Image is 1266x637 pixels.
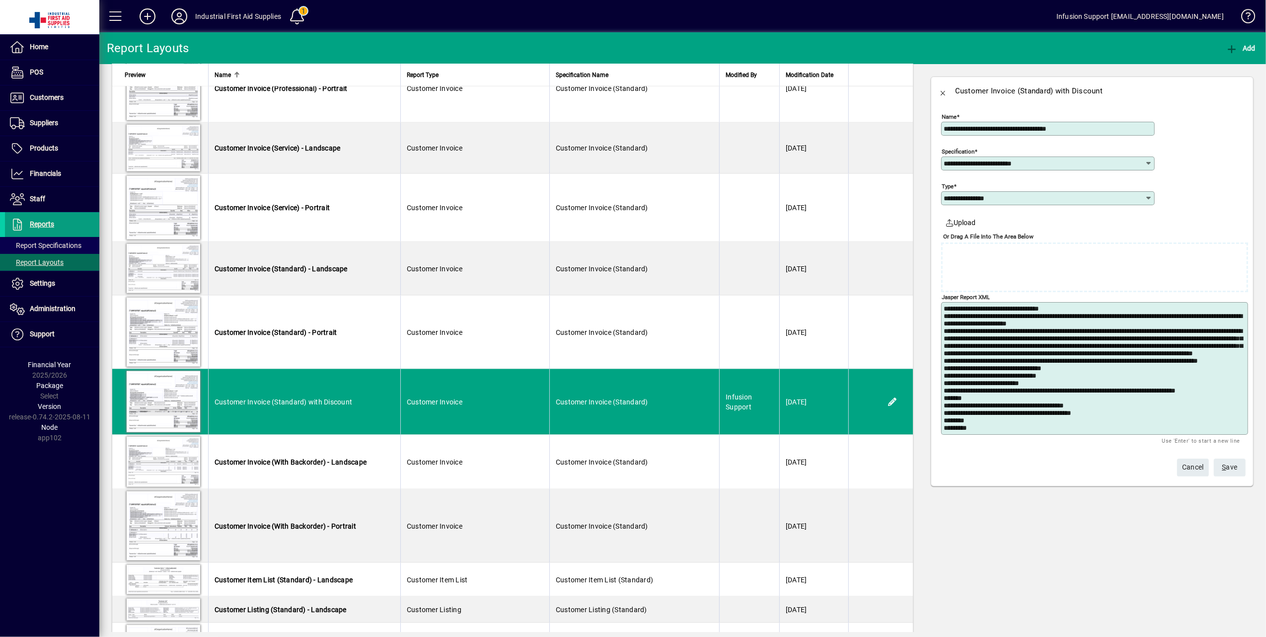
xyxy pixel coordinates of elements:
span: Upload [945,218,976,228]
span: Customer Invoice (Professional) - Portrait [215,84,348,92]
button: Add [132,7,163,25]
span: Customer Invoice [407,144,462,152]
div: Specification Name [556,70,713,80]
a: POS [5,60,99,85]
mat-label: Specification [942,148,974,155]
span: Node [42,423,58,431]
span: Customer Invoice [407,84,462,92]
span: Customer Item List (Standard) [556,576,653,584]
span: Customer Invoice (Standard) [556,398,648,406]
span: Customer Invoice (With Backorder) - Landscape [215,458,367,466]
div: Industrial First Aid Supplies [195,8,281,24]
span: Support [30,330,55,338]
span: Customer Invoice (Service) - Landscape [215,144,341,152]
span: Report Type [407,70,439,80]
span: Customer Invoice (Standard) with Discount [215,398,352,406]
span: Customer Invoice [407,265,462,273]
span: POS [30,68,43,76]
span: Customer Invoice [407,204,462,212]
span: Customer Invoice (Standard) [556,144,648,152]
a: Customers [5,85,99,110]
span: Customer Invoice [407,458,462,466]
span: Add [1226,44,1256,52]
span: Customer Invoice (With Backorder) - Portrait [215,522,356,530]
span: Customer Invoice (Standard) - Portrait [215,328,337,336]
a: Suppliers [5,111,99,136]
span: Settings [30,279,55,287]
div: Customer Invoice (Standard) with Discount [955,83,1103,99]
td: [DATE] [779,55,848,123]
td: [DATE] [779,174,848,242]
div: Infusion Support [EMAIL_ADDRESS][DOMAIN_NAME] [1056,8,1224,24]
span: Customer Invoice [407,522,462,530]
span: ave [1222,459,1238,476]
div: Name [215,70,394,80]
div: Modification Date [786,70,842,80]
a: Support [5,322,99,347]
span: Name [215,70,231,80]
span: Customer Item List (Standard) - Landscape [215,576,353,584]
mat-label: Type [942,183,954,190]
span: Modification Date [786,70,833,80]
span: Customer Invoice (Standard) [556,328,648,336]
a: Financials [5,161,99,186]
span: Suppliers [30,119,58,127]
span: S [1222,463,1226,471]
mat-label: Jasper Report XML [942,294,990,301]
span: Staff [30,195,45,203]
span: Customer Invoice (Standard) [556,84,648,92]
span: Customers [30,93,64,101]
button: Upload [941,214,980,232]
a: Products [5,136,99,161]
a: Administration [5,297,99,321]
td: [DATE] [779,597,848,623]
span: Cancel [1182,459,1204,476]
td: [DATE] [779,123,848,174]
span: Preview [125,70,146,80]
span: Customer Invoice [407,398,462,406]
button: Cancel [1177,459,1209,477]
td: [DATE] [779,563,848,597]
span: Customer Listing (Standard) [556,606,647,614]
button: Back [931,79,955,103]
span: Customer Listing (Standard) - Landscape [215,606,347,614]
span: Modified By [726,70,757,80]
span: Products [30,144,58,152]
span: Version [38,402,62,410]
span: Customer Listing [407,606,461,614]
a: Settings [5,271,99,296]
div: Report Layouts [107,40,189,56]
td: [DATE] [779,489,848,563]
span: Report Layouts [10,258,64,266]
span: Administration [30,305,75,313]
div: Report Type [407,70,543,80]
span: Customer Invoice [407,328,462,336]
span: Package [36,382,63,390]
mat-hint: Use 'Enter' to start a new line [1162,435,1240,446]
td: [DATE] [779,296,848,369]
span: Infusion Support [726,393,752,411]
span: Customer Invoice (Standard) [556,458,648,466]
a: Staff [5,187,99,212]
span: Reports [30,220,54,228]
button: Profile [163,7,195,25]
td: [DATE] [779,369,848,435]
span: Customer Invoice (Standard) [556,265,648,273]
span: Financials [30,169,61,177]
span: Customer Invoice (Standard) [556,522,648,530]
button: Add [1223,39,1258,57]
a: Report Specifications [5,237,99,254]
span: Customer Invoice (Service) - Portrait [215,204,330,212]
span: Specification Name [556,70,608,80]
mat-label: Name [942,113,957,120]
a: Report Layouts [5,254,99,271]
a: Home [5,35,99,60]
span: Financial Year [28,361,72,369]
span: Customer Invoice (Standard) [556,204,648,212]
td: [DATE] [779,242,848,296]
button: Save [1214,459,1246,477]
a: Knowledge Base [1234,2,1254,34]
span: Customer Invoice (Standard) - Landscape [215,265,348,273]
span: Customer Item List [407,576,468,584]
